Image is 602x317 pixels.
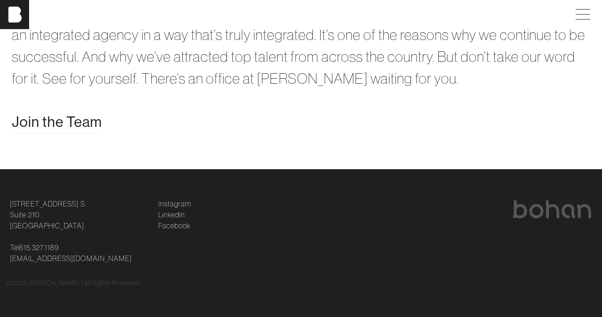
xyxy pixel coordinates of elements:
p: [PERSON_NAME] | All Rights Reserved. [28,278,140,288]
p: Tel [10,242,147,264]
a: Instagram [158,198,191,209]
a: [STREET_ADDRESS] S.Suite 210[GEOGRAPHIC_DATA] [10,198,86,231]
a: Join the Team [12,111,102,133]
img: bohan logo [512,200,592,218]
a: [EMAIL_ADDRESS][DOMAIN_NAME] [10,253,132,264]
p: No overblown, pretentious philosophy. Just good people with the uncommon sense to operate an inte... [12,2,590,89]
a: Facebook [158,220,191,231]
div: © 2025 [6,278,596,288]
a: 615.327.1189 [19,242,59,253]
a: LinkedIn [158,209,185,220]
